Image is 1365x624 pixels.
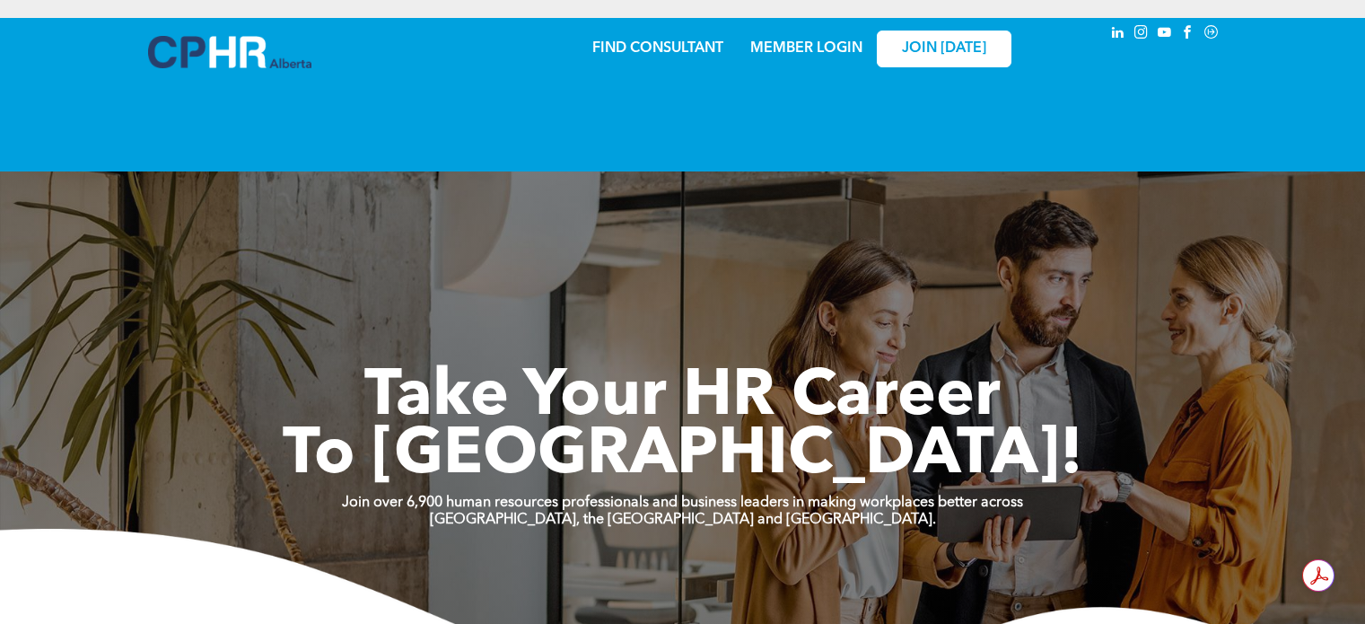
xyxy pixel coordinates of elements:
[1108,22,1128,47] a: linkedin
[1132,22,1151,47] a: instagram
[1155,22,1175,47] a: youtube
[1178,22,1198,47] a: facebook
[148,36,311,68] img: A blue and white logo for cp alberta
[592,41,723,56] a: FIND CONSULTANT
[877,31,1011,67] a: JOIN [DATE]
[902,40,986,57] span: JOIN [DATE]
[1202,22,1221,47] a: Social network
[430,513,936,527] strong: [GEOGRAPHIC_DATA], the [GEOGRAPHIC_DATA] and [GEOGRAPHIC_DATA].
[364,365,1001,430] span: Take Your HR Career
[283,424,1083,488] span: To [GEOGRAPHIC_DATA]!
[342,496,1023,510] strong: Join over 6,900 human resources professionals and business leaders in making workplaces better ac...
[750,41,862,56] a: MEMBER LOGIN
